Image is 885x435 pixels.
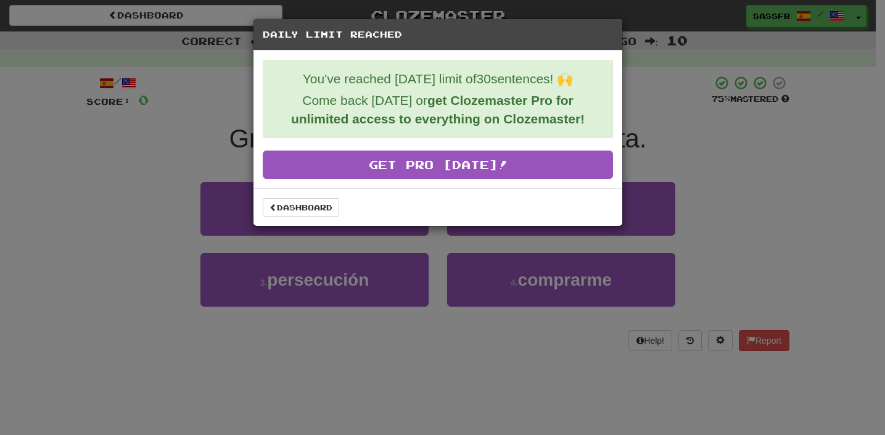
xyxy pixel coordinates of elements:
a: Dashboard [263,198,339,217]
p: You've reached [DATE] limit of 30 sentences! 🙌 [273,70,603,88]
h5: Daily Limit Reached [263,28,613,41]
p: Come back [DATE] or [273,91,603,128]
a: Get Pro [DATE]! [263,151,613,179]
strong: get Clozemaster Pro for unlimited access to everything on Clozemaster! [291,93,585,126]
